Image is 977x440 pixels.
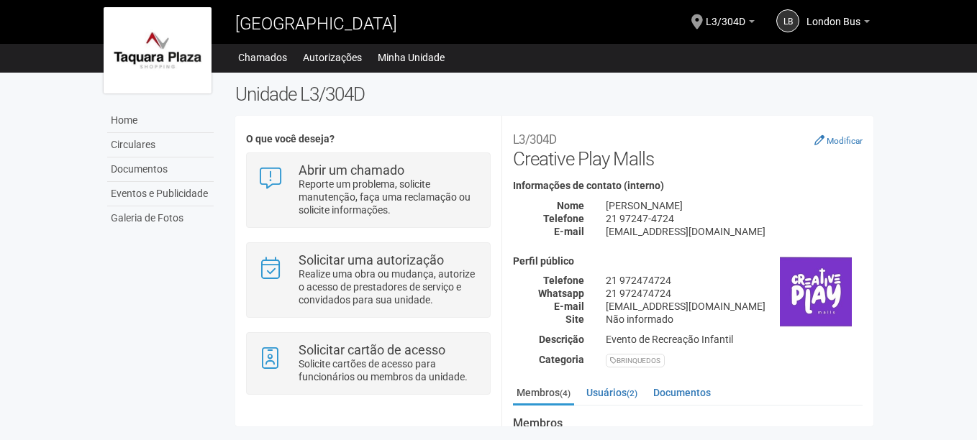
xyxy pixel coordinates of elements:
[554,226,584,237] strong: E-mail
[246,134,490,145] h4: O que você deseja?
[513,382,574,405] a: Membros(4)
[299,267,479,306] p: Realize uma obra ou mudança, autorize o acesso de prestadores de serviço e convidados para sua un...
[776,9,799,32] a: LB
[238,47,287,68] a: Chamados
[595,199,873,212] div: [PERSON_NAME]
[107,182,214,206] a: Eventos e Publicidade
[107,109,214,133] a: Home
[104,7,212,93] img: logo.jpg
[107,133,214,157] a: Circulares
[595,287,873,300] div: 21 972474724
[814,134,863,146] a: Modificar
[539,354,584,365] strong: Categoria
[706,2,745,27] span: L3/304D
[806,2,860,27] span: London Bus
[258,344,478,383] a: Solicitar cartão de acesso Solicite cartões de acesso para funcionários ou membros da unidade.
[595,313,873,326] div: Não informado
[513,417,863,430] strong: Membros
[107,157,214,182] a: Documentos
[299,342,445,357] strong: Solicitar cartão de acesso
[595,212,873,225] div: 21 97247-4724
[543,213,584,224] strong: Telefone
[557,200,584,211] strong: Nome
[235,14,397,34] span: [GEOGRAPHIC_DATA]
[538,288,584,299] strong: Whatsapp
[627,388,637,398] small: (2)
[706,18,755,29] a: L3/304D
[513,180,863,191] h4: Informações de contato (interno)
[543,275,584,286] strong: Telefone
[780,256,852,328] img: business.png
[650,382,714,403] a: Documentos
[595,333,873,346] div: Evento de Recreação Infantil
[554,301,584,312] strong: E-mail
[595,274,873,287] div: 21 972474724
[565,313,584,325] strong: Site
[539,334,584,345] strong: Descrição
[560,388,571,398] small: (4)
[299,162,404,178] strong: Abrir um chamado
[303,47,362,68] a: Autorizações
[513,256,863,267] h4: Perfil público
[235,83,873,105] h2: Unidade L3/304D
[595,300,873,313] div: [EMAIL_ADDRESS][DOMAIN_NAME]
[513,127,863,170] h2: Creative Play Malls
[258,164,478,216] a: Abrir um chamado Reporte um problema, solicite manutenção, faça uma reclamação ou solicite inform...
[378,47,445,68] a: Minha Unidade
[299,178,479,216] p: Reporte um problema, solicite manutenção, faça uma reclamação ou solicite informações.
[606,354,665,367] div: BRINQUEDOS
[513,132,556,147] small: L3/304D
[827,136,863,146] small: Modificar
[806,18,870,29] a: London Bus
[258,254,478,306] a: Solicitar uma autorização Realize uma obra ou mudança, autorize o acesso de prestadores de serviç...
[595,225,873,238] div: [EMAIL_ADDRESS][DOMAIN_NAME]
[299,252,444,267] strong: Solicitar uma autorização
[583,382,641,403] a: Usuários(2)
[107,206,214,230] a: Galeria de Fotos
[299,357,479,383] p: Solicite cartões de acesso para funcionários ou membros da unidade.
